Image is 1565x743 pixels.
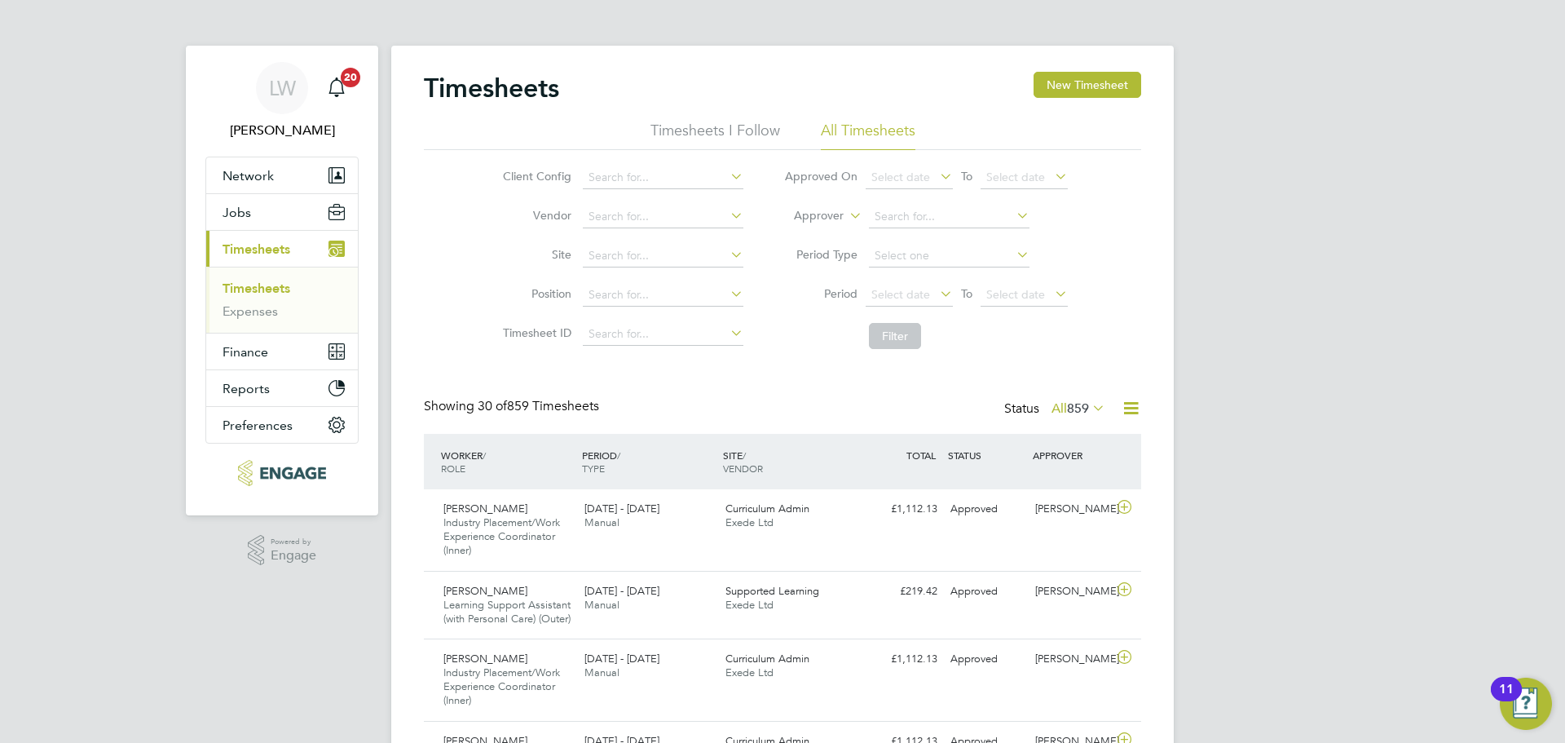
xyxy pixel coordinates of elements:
[986,287,1045,302] span: Select date
[341,68,360,87] span: 20
[186,46,378,515] nav: Main navigation
[478,398,599,414] span: 859 Timesheets
[205,460,359,486] a: Go to home page
[1500,678,1552,730] button: Open Resource Center, 11 new notifications
[206,407,358,443] button: Preferences
[859,646,944,673] div: £1,112.13
[320,62,353,114] a: 20
[986,170,1045,184] span: Select date
[424,398,602,415] div: Showing
[583,206,743,228] input: Search for...
[223,344,268,360] span: Finance
[1029,496,1113,523] div: [PERSON_NAME]
[205,121,359,140] span: Lana Williams
[223,281,290,296] a: Timesheets
[1051,400,1105,417] label: All
[206,334,358,369] button: Finance
[443,515,560,557] span: Industry Placement/Work Experience Coordinator (Inner)
[248,535,317,566] a: Powered byEngage
[1029,646,1113,673] div: [PERSON_NAME]
[223,303,278,319] a: Expenses
[725,652,809,666] span: Curriculum Admin
[719,440,860,483] div: SITE
[206,194,358,230] button: Jobs
[725,502,809,515] span: Curriculum Admin
[944,578,1029,605] div: Approved
[725,584,819,598] span: Supported Learning
[443,598,571,626] span: Learning Support Assistant (with Personal Care) (Outer)
[871,287,930,302] span: Select date
[223,205,251,220] span: Jobs
[650,121,780,150] li: Timesheets I Follow
[206,231,358,267] button: Timesheets
[1034,72,1141,98] button: New Timesheet
[424,72,559,104] h2: Timesheets
[478,398,507,414] span: 30 of
[869,323,921,349] button: Filter
[443,666,560,707] span: Industry Placement/Work Experience Coordinator (Inner)
[859,578,944,605] div: £219.42
[584,584,659,598] span: [DATE] - [DATE]
[498,247,571,262] label: Site
[223,241,290,257] span: Timesheets
[582,462,605,475] span: TYPE
[441,462,465,475] span: ROLE
[784,169,857,184] label: Approved On
[223,381,270,396] span: Reports
[443,652,527,666] span: [PERSON_NAME]
[206,370,358,406] button: Reports
[869,245,1029,268] input: Select one
[271,535,316,549] span: Powered by
[437,440,578,483] div: WORKER
[498,325,571,340] label: Timesheet ID
[956,166,977,187] span: To
[583,284,743,307] input: Search for...
[944,646,1029,673] div: Approved
[205,62,359,140] a: LW[PERSON_NAME]
[498,286,571,301] label: Position
[859,496,944,523] div: £1,112.13
[271,549,316,563] span: Engage
[483,449,486,462] span: /
[725,598,774,612] span: Exede Ltd
[269,77,296,99] span: LW
[784,286,857,301] label: Period
[583,245,743,268] input: Search for...
[584,502,659,515] span: [DATE] - [DATE]
[583,166,743,189] input: Search for...
[206,157,358,193] button: Network
[725,666,774,679] span: Exede Ltd
[578,440,719,483] div: PERIOD
[770,208,844,224] label: Approver
[784,247,857,262] label: Period Type
[1499,689,1514,710] div: 11
[498,208,571,223] label: Vendor
[583,323,743,346] input: Search for...
[584,515,619,529] span: Manual
[743,449,746,462] span: /
[723,462,763,475] span: VENDOR
[238,460,325,486] img: xede-logo-retina.png
[1004,398,1109,421] div: Status
[956,283,977,304] span: To
[498,169,571,184] label: Client Config
[584,666,619,679] span: Manual
[1029,578,1113,605] div: [PERSON_NAME]
[584,652,659,666] span: [DATE] - [DATE]
[1067,400,1089,417] span: 859
[906,449,936,462] span: TOTAL
[206,267,358,333] div: Timesheets
[617,449,620,462] span: /
[725,515,774,529] span: Exede Ltd
[223,168,274,184] span: Network
[944,496,1029,523] div: Approved
[871,170,930,184] span: Select date
[869,206,1029,228] input: Search for...
[443,502,527,515] span: [PERSON_NAME]
[944,440,1029,470] div: STATUS
[223,418,293,433] span: Preferences
[1029,440,1113,470] div: APPROVER
[821,121,915,150] li: All Timesheets
[584,598,619,612] span: Manual
[443,584,527,598] span: [PERSON_NAME]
